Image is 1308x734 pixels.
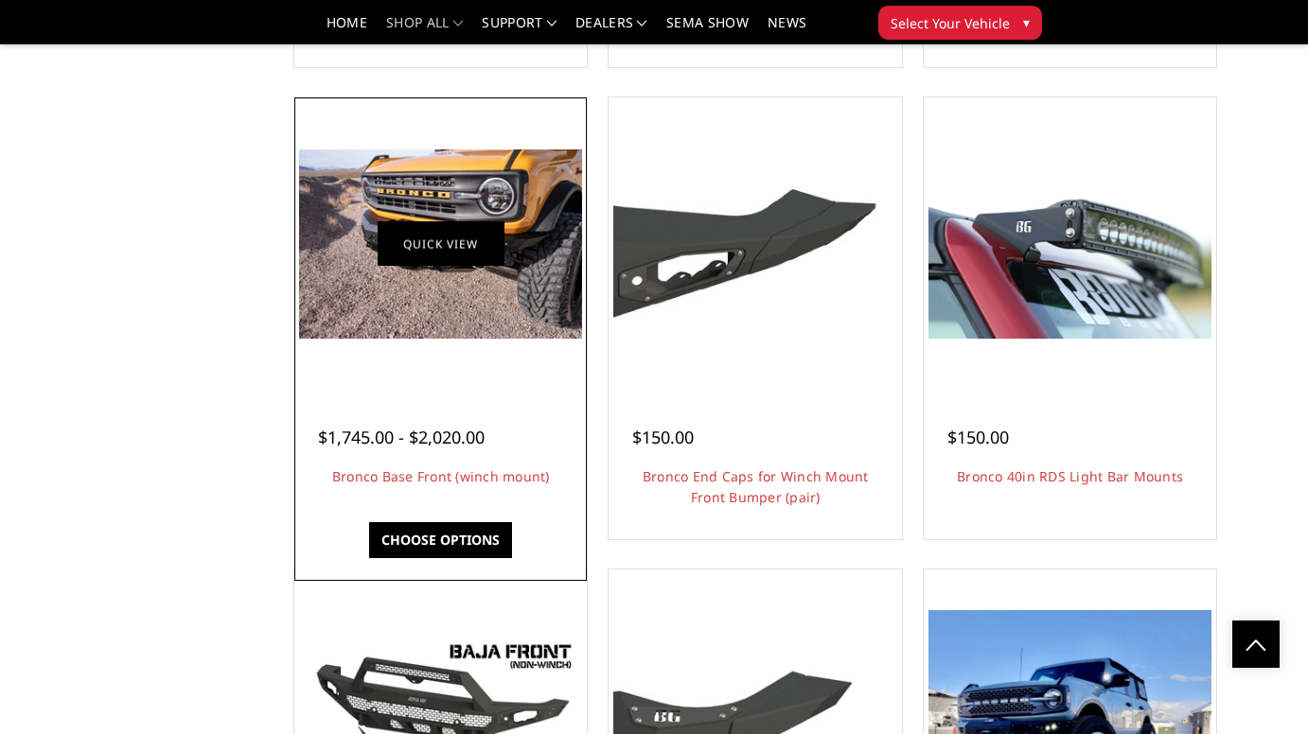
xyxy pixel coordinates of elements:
[632,426,694,448] span: $150.00
[1023,12,1030,32] span: ▾
[947,426,1009,448] span: $150.00
[299,102,582,385] a: Freedom Series - Bronco Base Front Bumper Bronco Base Front (winch mount)
[957,467,1183,485] a: Bronco 40in RDS Light Bar Mounts
[482,16,557,44] a: Support
[878,6,1042,40] button: Select Your Vehicle
[369,522,512,558] a: Choose Options
[928,149,1211,338] img: Bronco 40in RDS Light Bar Mounts
[386,16,463,44] a: shop all
[378,221,504,266] a: Quick view
[643,467,869,506] a: Bronco End Caps for Winch Mount Front Bumper (pair)
[891,13,1010,33] span: Select Your Vehicle
[575,16,647,44] a: Dealers
[332,467,550,485] a: Bronco Base Front (winch mount)
[318,426,485,448] span: $1,745.00 - $2,020.00
[327,16,367,44] a: Home
[1232,620,1280,668] a: Click to Top
[928,102,1211,385] a: Bronco 40in RDS Light Bar Mounts Bronco 40in RDS Light Bar Mounts
[666,16,749,44] a: SEMA Show
[613,165,896,323] img: Bolt-on End Cap to match Bronco Fenders
[768,16,806,44] a: News
[299,149,582,338] img: Bronco Base Front (winch mount)
[613,102,896,385] a: Bolt-on End Cap to match Bronco Fenders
